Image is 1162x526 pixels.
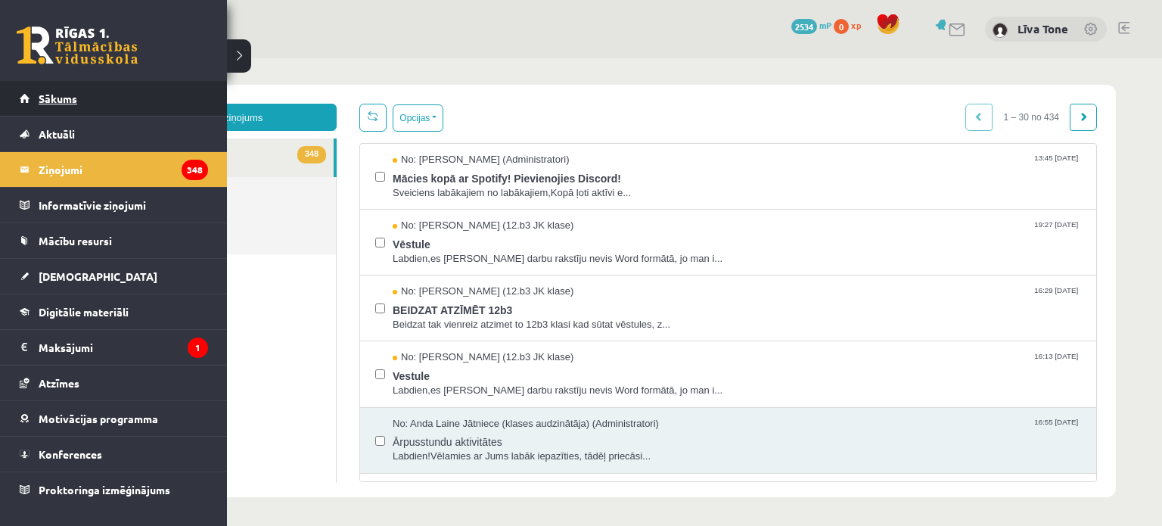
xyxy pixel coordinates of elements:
span: 19:27 [DATE] [971,160,1021,172]
span: 16:55 [DATE] [971,359,1021,370]
a: Aktuāli [20,117,208,151]
a: No: Anda Laine Jātniece (klases audzinātāja) (Administratori) 16:55 [DATE] Ārpusstundu aktivitāte... [332,359,1021,406]
span: Labdien,es [PERSON_NAME] darbu rakstīju nevis Word formātā, jo man i... [332,194,1021,208]
span: 348 [237,88,266,105]
a: Mācību resursi [20,223,208,258]
span: 16:13 [DATE] [971,292,1021,303]
span: No: [PERSON_NAME] (Administratori) [332,95,509,109]
span: Sveiciens labākajiem no labākajiem,Kopā ļoti aktīvi e... [332,128,1021,142]
span: BEIDZAT ATZĪMĒT 12b3 [332,241,1021,260]
span: Digitālie materiāli [39,305,129,319]
span: Atzīmes [39,376,79,390]
span: 0 [834,19,849,34]
span: Vēstule [332,175,1021,194]
img: Līva Tone [993,23,1008,38]
span: Ārpusstundu aktivitātes [332,372,1021,391]
span: No: [PERSON_NAME] (12.b3 JK klase) [332,226,513,241]
a: 2534 mP [791,19,831,31]
a: Jauns ziņojums [45,45,276,73]
span: 13:45 [DATE] [971,95,1021,106]
span: Motivācijas programma [39,412,158,425]
button: Opcijas [332,46,383,73]
span: No: [PERSON_NAME] (12.b3 JK klase) [332,292,513,307]
span: Labdien!Vēlamies ar Jums labāk iepazīties, tādēļ priecāsi... [332,391,1021,406]
a: Informatīvie ziņojumi [20,188,208,223]
a: 348Ienākošie [45,80,273,119]
a: Proktoringa izmēģinājums [20,472,208,507]
span: 16:29 [DATE] [971,226,1021,238]
a: Dzēstie [45,157,275,196]
i: 348 [182,160,208,180]
span: 1 – 30 no 434 [932,45,1010,73]
span: Vestule [332,307,1021,325]
span: mP [819,19,831,31]
span: xp [851,19,861,31]
span: Beidzat tak vienreiz atzimet to 12b3 klasi kad sūtat vēstules, z... [332,260,1021,274]
a: Nosūtītie [45,119,275,157]
span: 2534 [791,19,817,34]
a: Rīgas 1. Tālmācības vidusskola [17,26,138,64]
a: Digitālie materiāli [20,294,208,329]
a: Atzīmes [20,366,208,400]
a: [DEMOGRAPHIC_DATA] [20,259,208,294]
a: 0 xp [834,19,868,31]
a: Līva Tone [1018,21,1068,36]
a: No: [PERSON_NAME] (12.b3 JK klase) 19:27 [DATE] Vēstule Labdien,es [PERSON_NAME] darbu rakstīju n... [332,160,1021,207]
span: [DEMOGRAPHIC_DATA] [39,269,157,283]
span: Aktuāli [39,127,75,141]
span: Sākums [39,92,77,105]
a: Motivācijas programma [20,401,208,436]
legend: Maksājumi [39,330,208,365]
span: Mācību resursi [39,234,112,247]
i: 1 [188,338,208,358]
a: Maksājumi1 [20,330,208,365]
span: Mācies kopā ar Spotify! Pievienojies Discord! [332,109,1021,128]
span: Konferences [39,447,102,461]
span: No: Anda Laine Jātniece (klases audzinātāja) (Administratori) [332,359,598,373]
a: Ziņojumi348 [20,152,208,187]
legend: Ziņojumi [39,152,208,187]
a: Sākums [20,81,208,116]
a: No: [PERSON_NAME] (12.b3 JK klase) 16:13 [DATE] Vestule Labdien,es [PERSON_NAME] darbu rakstīju n... [332,292,1021,339]
a: No: [PERSON_NAME] (Administratori) 13:45 [DATE] Mācies kopā ar Spotify! Pievienojies Discord! Sve... [332,95,1021,142]
span: No: [PERSON_NAME] (12.b3 JK klase) [332,160,513,175]
legend: Informatīvie ziņojumi [39,188,208,223]
span: Proktoringa izmēģinājums [39,483,170,496]
a: No: [PERSON_NAME] (12.b3 JK klase) 16:29 [DATE] BEIDZAT ATZĪMĒT 12b3 Beidzat tak vienreiz atzimet... [332,226,1021,273]
span: Labdien,es [PERSON_NAME] darbu rakstīju nevis Word formātā, jo man i... [332,325,1021,340]
a: Konferences [20,437,208,472]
